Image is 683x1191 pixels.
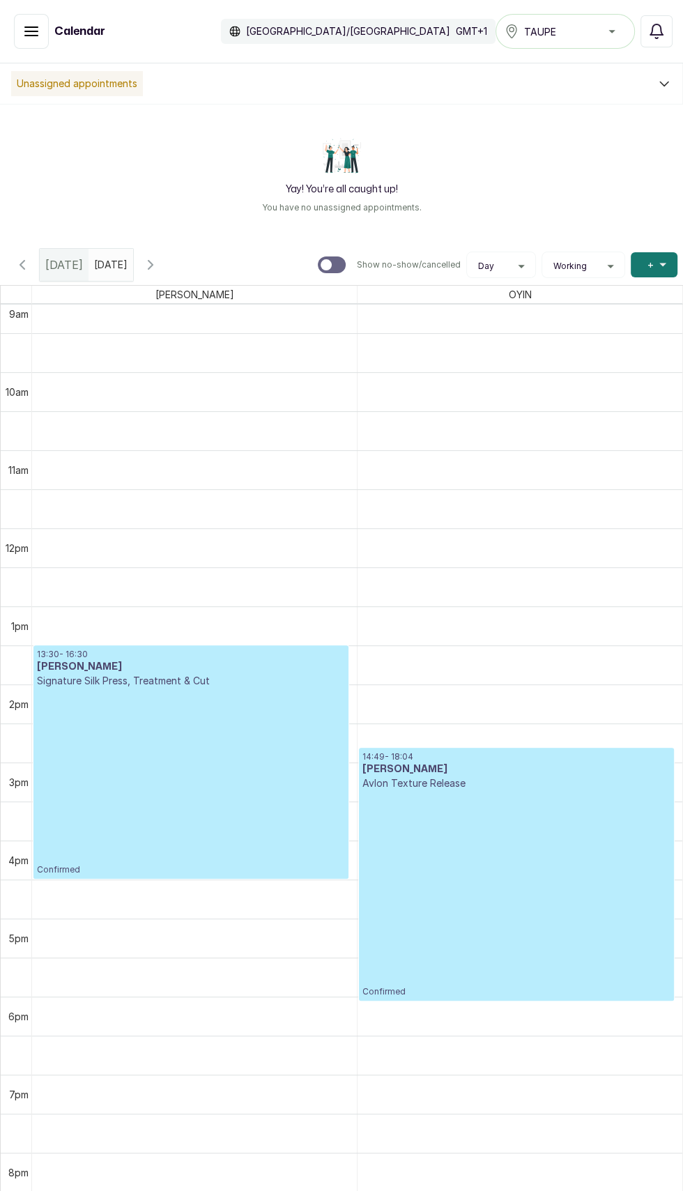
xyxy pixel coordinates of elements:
span: + [647,258,654,272]
p: Signature Silk Press, Treatment & Cut [37,674,345,688]
p: Avlon Texture Release [362,776,670,790]
div: 8pm [6,1165,31,1180]
div: 1pm [8,619,31,633]
span: Working [553,261,587,272]
p: You have no unassigned appointments. [262,202,422,213]
div: 12pm [3,541,31,555]
h1: Calendar [54,23,105,40]
div: 7pm [6,1087,31,1102]
p: GMT+1 [456,24,487,38]
p: 14:49 - 18:04 [362,751,670,762]
h3: [PERSON_NAME] [37,660,345,674]
button: Day [473,261,530,272]
div: 3pm [6,775,31,790]
div: [DATE] [40,249,89,281]
p: 13:30 - 16:30 [37,649,345,660]
p: Unassigned appointments [11,71,143,96]
p: Show no-show/cancelled [357,259,461,270]
span: [PERSON_NAME] [153,286,237,303]
button: + [631,252,677,277]
div: 9am [6,307,31,321]
div: 5pm [6,931,31,946]
span: OYIN [506,286,535,303]
span: TAUPE [524,24,556,39]
div: 11am [6,463,31,477]
button: Working [548,261,619,272]
p: Confirmed [37,688,345,875]
p: [GEOGRAPHIC_DATA]/[GEOGRAPHIC_DATA] [246,24,450,38]
h3: [PERSON_NAME] [362,762,670,776]
span: [DATE] [45,256,83,273]
span: Day [478,261,494,272]
h2: Yay! You’re all caught up! [286,183,398,197]
p: Confirmed [362,790,670,997]
div: 10am [3,385,31,399]
div: 2pm [6,697,31,712]
button: TAUPE [496,14,635,49]
div: 4pm [6,853,31,868]
div: 6pm [6,1009,31,1024]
